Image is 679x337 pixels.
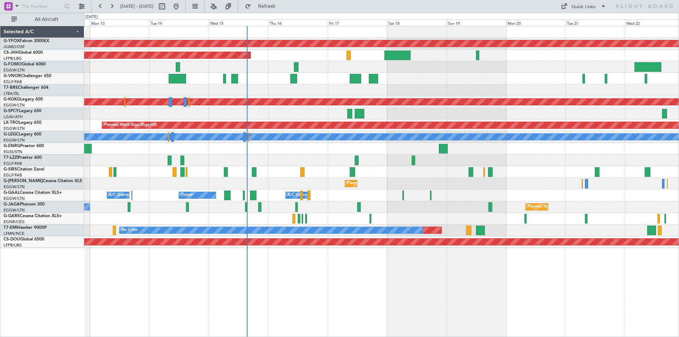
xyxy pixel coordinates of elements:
a: EGSS/STN [4,149,22,155]
span: G-ENRG [4,144,20,148]
input: Trip Number [22,1,62,12]
span: T7-BRE [4,86,18,90]
div: Planned Maint [GEOGRAPHIC_DATA] ([GEOGRAPHIC_DATA]) [347,178,458,189]
a: EGGW/LTN [4,184,25,190]
div: Tue 14 [149,19,209,26]
span: G-GARE [4,214,20,218]
a: LFPB/LBG [4,243,22,248]
span: CS-DOU [4,237,20,242]
a: EGGW/LTN [4,208,25,213]
a: T7-BREChallenger 604 [4,86,48,90]
a: LFMN/NCE [4,231,24,236]
a: LFPB/LBG [4,56,22,61]
span: G-GAAL [4,191,20,195]
a: G-SPCYLegacy 650 [4,109,41,113]
div: Quick Links [571,4,596,11]
div: Fri 17 [328,19,387,26]
a: G-GAALCessna Citation XLS+ [4,191,62,195]
div: Sun 19 [447,19,506,26]
span: G-KGKG [4,97,20,101]
div: Mon 13 [90,19,149,26]
button: Refresh [242,1,284,12]
div: [DATE] [86,14,98,20]
span: G-LEGC [4,132,19,136]
a: G-GARECessna Citation XLS+ [4,214,62,218]
div: A/C Unavailable [288,190,317,201]
div: No Crew [121,225,138,236]
div: Mon 20 [506,19,565,26]
a: G-ENRGPraetor 600 [4,144,44,148]
a: LGAV/ATH [4,114,23,120]
a: EGLF/FAB [4,79,22,85]
a: LX-TROLegacy 650 [4,121,41,125]
a: G-KGKGLegacy 600 [4,97,43,101]
span: G-YFOX [4,39,20,43]
a: EGGW/LTN [4,138,25,143]
button: All Aircraft [8,14,77,25]
span: LX-TRO [4,121,19,125]
a: T7-EMIHawker 900XP [4,226,47,230]
div: Owner [181,190,193,201]
span: CS-JHH [4,51,19,55]
a: G-VNORChallenger 650 [4,74,51,78]
a: EGGW/LTN [4,68,25,73]
span: [DATE] - [DATE] [120,3,153,10]
a: T7-LZZIPraetor 600 [4,156,42,160]
a: EGNR/CEG [4,219,25,225]
span: G-FOMO [4,62,22,66]
a: G-FOMOGlobal 6000 [4,62,46,66]
a: EGGW/LTN [4,196,25,201]
span: G-SPCY [4,109,19,113]
button: Quick Links [557,1,610,12]
a: LTBA/ISL [4,91,19,96]
span: G-JAGA [4,202,20,207]
a: G-LEGCLegacy 600 [4,132,41,136]
span: G-[PERSON_NAME] [4,179,43,183]
a: EGLF/FAB [4,173,22,178]
span: T7-EMI [4,226,17,230]
a: UUMO/OSF [4,44,25,50]
a: G-SIRSCitation Excel [4,167,44,172]
div: Thu 16 [268,19,328,26]
a: EGLF/FAB [4,161,22,166]
span: G-SIRS [4,167,17,172]
a: G-JAGAPhenom 300 [4,202,45,207]
div: Planned Maint Riga (Riga Intl) [104,120,157,130]
a: EGGW/LTN [4,126,25,131]
a: EGGW/LTN [4,103,25,108]
span: Refresh [252,4,282,9]
div: Sat 18 [387,19,447,26]
span: All Aircraft [18,17,75,22]
span: G-VNOR [4,74,21,78]
div: Wed 15 [209,19,268,26]
span: T7-LZZI [4,156,18,160]
div: Tue 21 [565,19,625,26]
a: CS-JHHGlobal 6000 [4,51,43,55]
a: G-[PERSON_NAME]Cessna Citation XLS [4,179,82,183]
div: Planned Maint [GEOGRAPHIC_DATA] ([GEOGRAPHIC_DATA]) [528,202,639,212]
a: CS-DOUGlobal 6500 [4,237,44,242]
a: G-YFOXFalcon 2000EX [4,39,49,43]
div: A/C Unavailable [109,190,138,201]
